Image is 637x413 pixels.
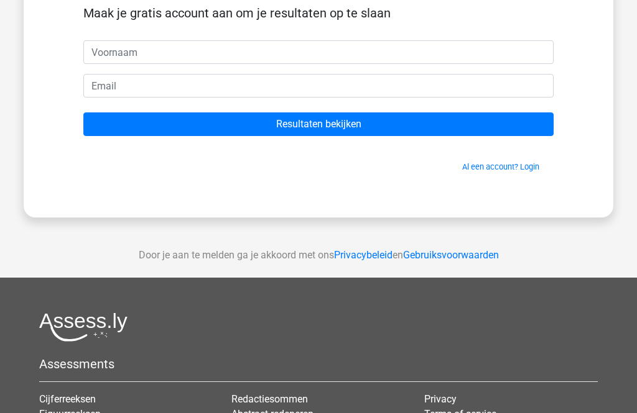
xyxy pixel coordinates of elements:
input: Resultaten bekijken [83,112,554,136]
a: Privacy [424,393,457,405]
h5: Assessments [39,356,598,371]
a: Gebruiksvoorwaarden [403,249,499,261]
a: Redactiesommen [231,393,308,405]
input: Voornaam [83,40,554,64]
a: Privacybeleid [334,249,393,261]
a: Al een account? Login [462,162,539,171]
a: Cijferreeksen [39,393,96,405]
img: Assessly logo [39,312,128,342]
input: Email [83,74,554,98]
h5: Maak je gratis account aan om je resultaten op te slaan [83,6,554,20]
